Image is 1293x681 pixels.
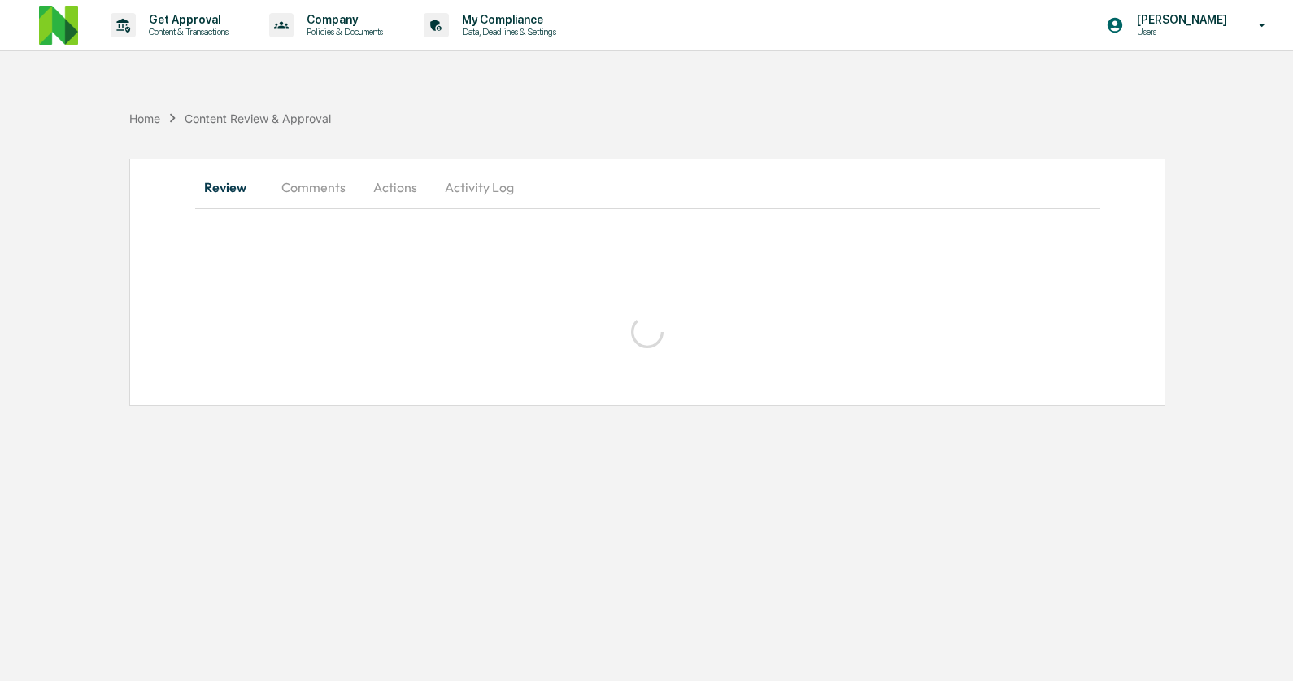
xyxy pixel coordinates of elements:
[449,13,564,26] p: My Compliance
[268,168,359,207] button: Comments
[294,26,391,37] p: Policies & Documents
[449,26,564,37] p: Data, Deadlines & Settings
[136,13,237,26] p: Get Approval
[294,13,391,26] p: Company
[432,168,527,207] button: Activity Log
[1124,26,1235,37] p: Users
[136,26,237,37] p: Content & Transactions
[195,168,1100,207] div: secondary tabs example
[195,168,268,207] button: Review
[129,111,160,125] div: Home
[39,6,78,45] img: logo
[1124,13,1235,26] p: [PERSON_NAME]
[185,111,331,125] div: Content Review & Approval
[359,168,432,207] button: Actions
